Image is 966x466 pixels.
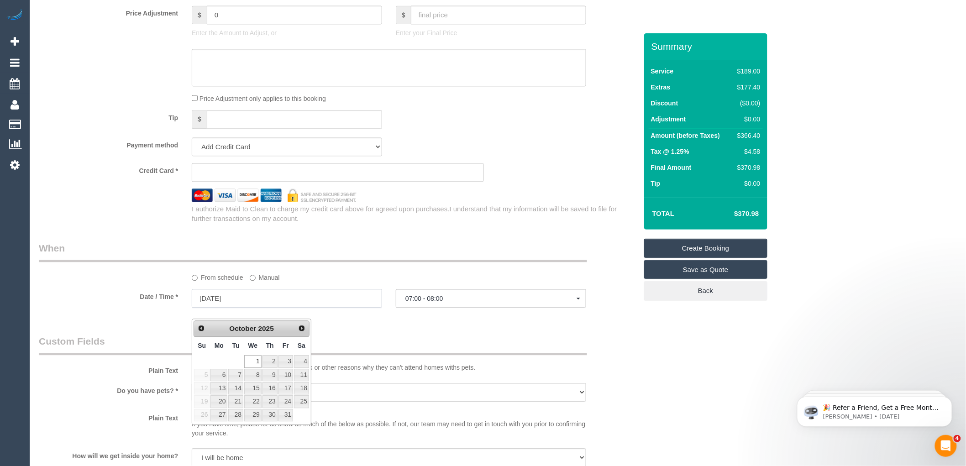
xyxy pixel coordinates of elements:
[244,369,262,381] a: 8
[783,377,966,441] iframe: Intercom notifications message
[278,409,293,421] a: 31
[651,179,661,188] label: Tip
[228,369,243,381] a: 7
[734,115,760,124] div: $0.00
[651,147,689,156] label: Tax @ 1.25%
[32,110,185,122] label: Tip
[194,382,210,394] span: 12
[194,395,210,408] span: 19
[278,355,293,367] a: 3
[228,395,243,408] a: 21
[194,369,210,381] span: 5
[644,281,767,300] a: Back
[295,322,308,335] a: Next
[5,9,24,22] img: Automaid Logo
[32,5,185,18] label: Price Adjustment
[262,409,278,421] a: 30
[244,409,262,421] a: 29
[644,260,767,279] a: Save as Quote
[294,395,309,408] a: 25
[192,5,207,24] span: $
[210,369,227,381] a: 6
[651,67,674,76] label: Service
[192,410,586,438] p: If you have time, please let us know as much of the below as possible. If not, our team may need ...
[734,179,760,188] div: $0.00
[195,322,208,335] a: Prev
[244,395,262,408] a: 22
[244,382,262,394] a: 15
[250,275,256,281] input: Manual
[39,241,587,262] legend: When
[262,369,278,381] a: 9
[192,205,617,222] span: I understand that my information will be saved to file for further transactions on my account.
[262,395,278,408] a: 23
[32,289,185,301] label: Date / Time *
[198,325,205,332] span: Prev
[199,168,476,176] iframe: Secure card payment input frame
[262,382,278,394] a: 16
[198,342,206,349] span: Sunday
[651,115,686,124] label: Adjustment
[199,95,326,102] span: Price Adjustment only applies to this booking
[258,325,274,332] span: 2025
[396,289,586,308] button: 07:00 - 08:00
[405,295,577,302] span: 07:00 - 08:00
[294,369,309,381] a: 11
[707,210,759,218] h4: $370.98
[954,435,961,442] span: 4
[734,99,760,108] div: ($0.00)
[734,147,760,156] div: $4.58
[298,325,305,332] span: Next
[652,209,675,217] strong: Total
[935,435,957,457] iframe: Intercom live chat
[734,131,760,140] div: $366.40
[644,239,767,258] a: Create Booking
[185,188,363,202] img: credit cards
[734,67,760,76] div: $189.00
[192,275,198,281] input: From schedule
[278,382,293,394] a: 17
[210,382,227,394] a: 13
[248,342,258,349] span: Wednesday
[192,28,382,37] p: Enter the Amount to Adjust, or
[396,5,411,24] span: $
[32,137,185,150] label: Payment method
[294,382,309,394] a: 18
[192,363,586,372] p: Some of our cleaning teams have allergies or other reasons why they can't attend homes withs pets.
[734,163,760,172] div: $370.98
[278,369,293,381] a: 10
[262,355,278,367] a: 2
[229,325,256,332] span: October
[32,363,185,375] label: Plain Text
[32,163,185,175] label: Credit Card *
[32,383,185,395] label: Do you have pets? *
[192,270,243,282] label: From schedule
[192,110,207,129] span: $
[39,335,587,355] legend: Custom Fields
[651,131,720,140] label: Amount (before Taxes)
[266,342,274,349] span: Thursday
[210,409,227,421] a: 27
[283,342,289,349] span: Friday
[294,355,309,367] a: 4
[194,409,210,421] span: 26
[32,410,185,423] label: Plain Text
[232,342,240,349] span: Tuesday
[210,395,227,408] a: 20
[651,163,692,172] label: Final Amount
[651,83,671,92] label: Extras
[215,342,224,349] span: Monday
[32,448,185,461] label: How will we get inside your home?
[734,83,760,92] div: $177.40
[298,342,305,349] span: Saturday
[228,382,243,394] a: 14
[278,395,293,408] a: 24
[411,5,586,24] input: final price
[396,28,586,37] p: Enter your Final Price
[185,204,644,224] div: I authorize Maid to Clean to charge my credit card above for agreed upon purchases.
